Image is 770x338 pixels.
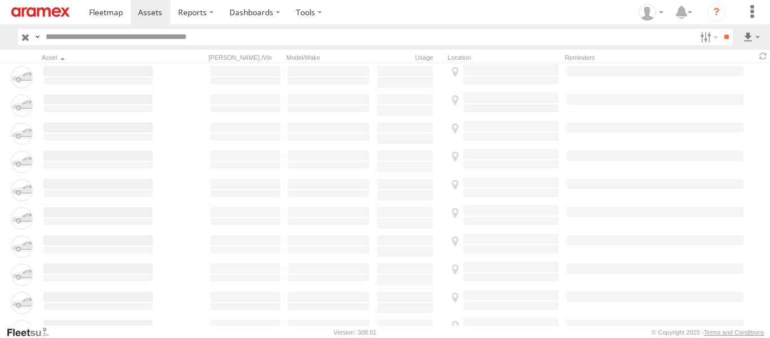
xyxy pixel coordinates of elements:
[756,51,770,62] span: Refresh
[286,54,371,62] div: Model/Make
[707,3,725,21] i: ?
[209,54,282,62] div: [PERSON_NAME]./Vin
[652,329,764,336] div: © Copyright 2025 -
[375,54,443,62] div: Usage
[565,54,665,62] div: Reminders
[11,7,70,17] img: aramex-logo.svg
[742,29,761,45] label: Export results as...
[704,329,764,336] a: Terms and Conditions
[6,327,58,338] a: Visit our Website
[448,54,560,62] div: Location
[635,4,667,21] div: Mazen Siblini
[42,54,154,62] div: Click to Sort
[33,29,42,45] label: Search Query
[696,29,720,45] label: Search Filter Options
[334,329,377,336] div: Version: 308.01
